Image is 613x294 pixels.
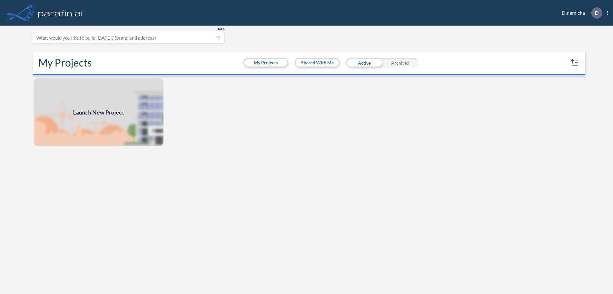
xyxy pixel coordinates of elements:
[382,58,418,68] div: Archived
[570,58,580,68] button: sort
[244,59,287,67] button: My Projects
[595,10,599,16] p: D
[38,57,92,69] h2: My Projects
[33,78,164,147] img: add
[216,27,224,32] span: Beta
[296,59,339,67] button: Shared With Me
[552,7,608,19] div: Dinamicka
[346,58,382,68] div: Active
[37,6,84,19] img: logo
[73,108,124,117] span: Launch New Project
[33,78,164,147] a: Launch New Project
